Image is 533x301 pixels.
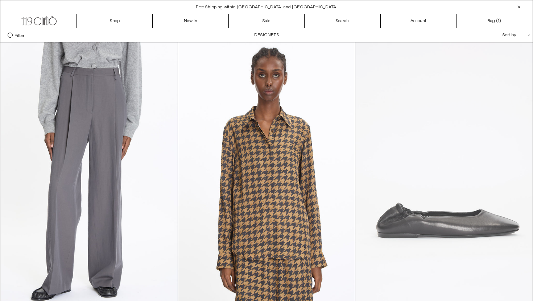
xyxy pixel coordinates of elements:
[498,18,501,24] span: )
[196,4,338,10] a: Free Shipping within [GEOGRAPHIC_DATA] and [GEOGRAPHIC_DATA]
[229,14,305,28] a: Sale
[498,18,499,24] span: 1
[15,33,24,38] span: Filter
[153,14,228,28] a: New In
[460,28,525,42] div: Sort by
[456,14,532,28] a: Bag ()
[77,14,153,28] a: Shop
[381,14,456,28] a: Account
[305,14,380,28] a: Search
